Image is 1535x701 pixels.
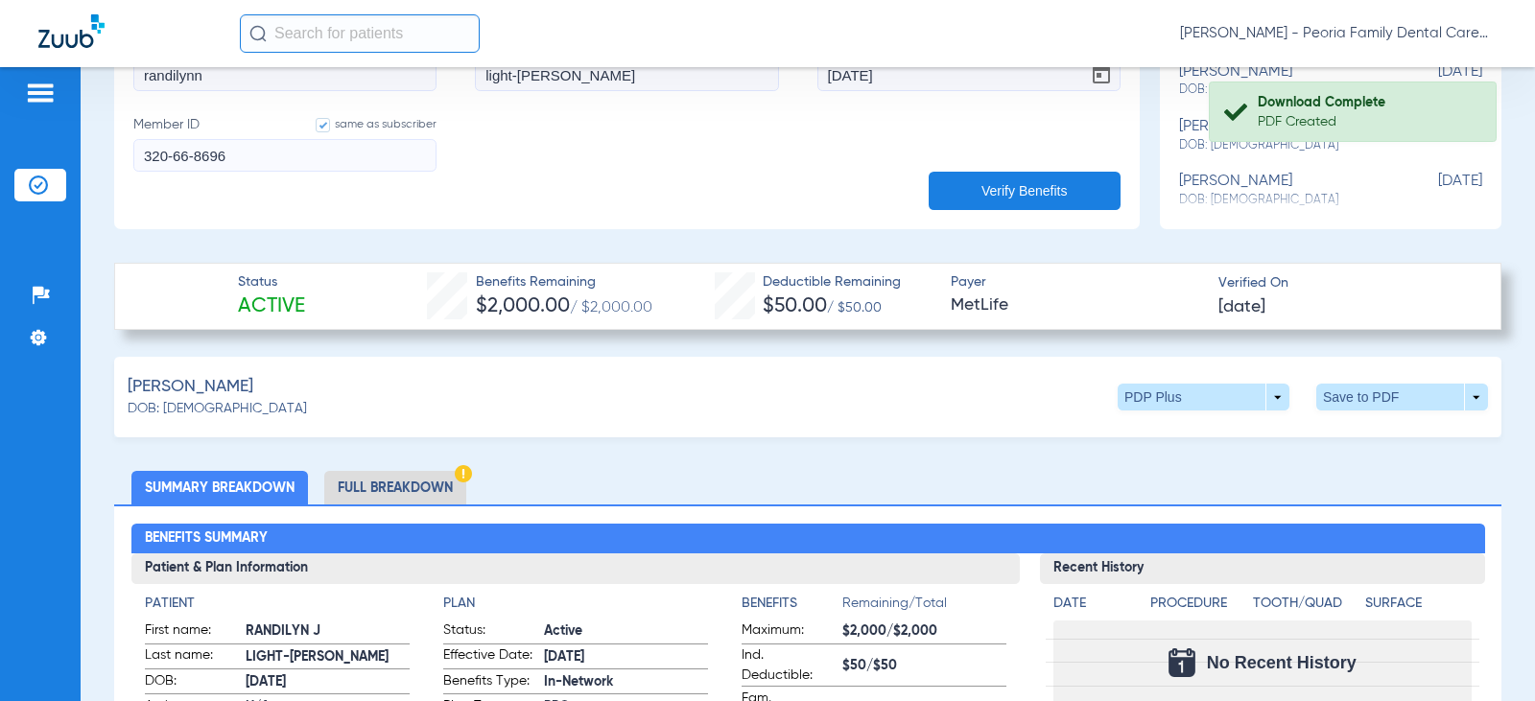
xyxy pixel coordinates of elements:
[842,594,1006,620] span: Remaining/Total
[476,296,570,316] span: $2,000.00
[443,671,537,694] span: Benefits Type:
[817,35,1121,91] label: DOB
[443,620,537,643] span: Status:
[238,272,305,292] span: Status
[1053,594,1134,620] app-breakdown-title: Date
[1218,295,1265,319] span: [DATE]
[145,671,239,694] span: DOB:
[1179,63,1386,99] div: [PERSON_NAME]
[1118,384,1289,410] button: PDP Plus
[249,25,267,42] img: Search Icon
[1082,56,1121,94] button: Open calendar
[544,672,708,692] span: In-Network
[238,293,305,320] span: Active
[133,58,437,91] input: First name
[842,656,1006,676] span: $50/$50
[1150,594,1246,614] h4: Procedure
[324,471,466,504] li: Full Breakdown
[544,621,708,642] span: Active
[763,296,827,316] span: $50.00
[476,272,652,292] span: Benefits Remaining
[1169,648,1195,677] img: Calendar
[1180,24,1497,43] span: [PERSON_NAME] - Peoria Family Dental Care
[951,272,1202,292] span: Payer
[1386,173,1482,208] span: [DATE]
[455,465,472,482] img: Hazard
[131,553,1021,584] h3: Patient & Plan Information
[842,621,1006,642] span: $2,000/$2,000
[951,293,1202,317] span: MetLife
[475,58,778,91] input: Last name
[742,594,842,614] h4: Benefits
[145,645,239,668] span: Last name:
[1179,82,1386,99] span: DOB: [DEMOGRAPHIC_DATA]
[1179,137,1386,154] span: DOB: [DEMOGRAPHIC_DATA]
[128,399,307,419] span: DOB: [DEMOGRAPHIC_DATA]
[133,139,437,172] input: Member IDsame as subscriber
[145,620,239,643] span: First name:
[128,375,253,399] span: [PERSON_NAME]
[1365,594,1471,620] app-breakdown-title: Surface
[570,300,652,315] span: / $2,000.00
[544,647,708,667] span: [DATE]
[1150,594,1246,620] app-breakdown-title: Procedure
[929,172,1121,210] button: Verify Benefits
[443,594,708,614] h4: Plan
[1179,118,1386,153] div: [PERSON_NAME]
[246,621,410,642] span: RANDILYN J
[131,524,1485,554] h2: Benefits Summary
[1365,594,1471,614] h4: Surface
[38,14,105,48] img: Zuub Logo
[131,471,308,504] li: Summary Breakdown
[742,594,842,620] app-breakdown-title: Benefits
[240,14,480,53] input: Search for patients
[1258,93,1479,112] div: Download Complete
[742,620,836,643] span: Maximum:
[1053,594,1134,614] h4: Date
[246,672,410,692] span: [DATE]
[817,58,1121,91] input: DOBOpen calendar
[246,647,410,667] span: LIGHT-[PERSON_NAME]
[827,301,882,315] span: / $50.00
[1218,273,1470,293] span: Verified On
[1258,112,1479,131] div: PDF Created
[296,115,437,134] label: same as subscriber
[1179,173,1386,208] div: [PERSON_NAME]
[443,645,537,668] span: Effective Date:
[133,115,437,172] label: Member ID
[1253,594,1358,614] h4: Tooth/Quad
[1253,594,1358,620] app-breakdown-title: Tooth/Quad
[25,82,56,105] img: hamburger-icon
[1207,653,1357,672] span: No Recent History
[1040,553,1484,584] h3: Recent History
[145,594,410,614] h4: Patient
[742,645,836,686] span: Ind. Deductible:
[1316,384,1488,410] button: Save to PDF
[763,272,901,292] span: Deductible Remaining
